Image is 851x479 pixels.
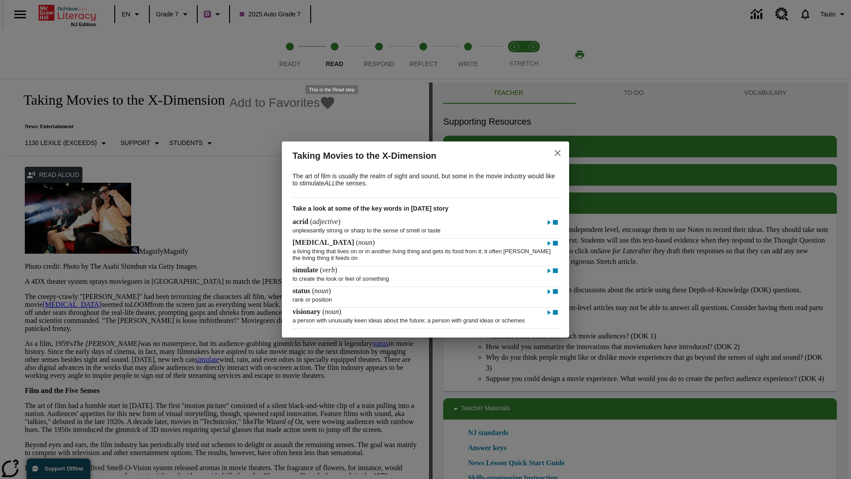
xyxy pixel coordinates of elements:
[358,239,372,246] span: noun
[293,173,558,187] p: The art of film is usually the realm of sight and sound, but some in the movie industry would lik...
[552,287,558,296] img: Stop - status
[546,287,552,296] img: Play - status
[293,287,312,294] span: status
[324,180,336,187] em: ALL
[293,287,331,295] h4: ( )
[314,287,328,294] span: noun
[293,292,558,303] p: rank or position
[552,308,558,317] img: Stop - visionary
[547,142,568,164] button: close
[552,218,558,227] img: Stop - acrid
[293,218,310,225] span: acrid
[552,267,558,275] img: Stop - simulate
[546,218,552,227] img: Play - acrid
[293,308,341,316] h4: ( )
[293,239,356,246] span: [MEDICAL_DATA]
[293,266,337,274] h4: ( )
[322,266,335,274] span: verb
[546,267,552,275] img: Play - simulate
[293,271,558,282] p: to create the look or feel of something
[305,85,358,94] div: This is the Read step
[293,149,532,163] h2: Taking Movies to the X-Dimension
[293,218,340,226] h4: ( )
[552,239,558,248] img: Stop - parasite
[293,266,320,274] span: simulate
[546,308,552,317] img: Play - visionary
[324,308,339,315] span: noun
[312,218,338,225] span: adjective
[293,198,558,218] h3: Take a look at some of the key words in [DATE] story
[293,223,558,234] p: unpleasantly strong or sharp to the sense of smell or taste
[293,243,558,261] p: a living thing that lives on or in another living thing and gets its food from it; it often [PERS...
[293,308,322,315] span: visionary
[293,239,375,247] h4: ( )
[293,313,558,324] p: a person with unusually keen ideas about the future; a person with grand ideas or schemes
[546,239,552,248] img: Play - parasite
